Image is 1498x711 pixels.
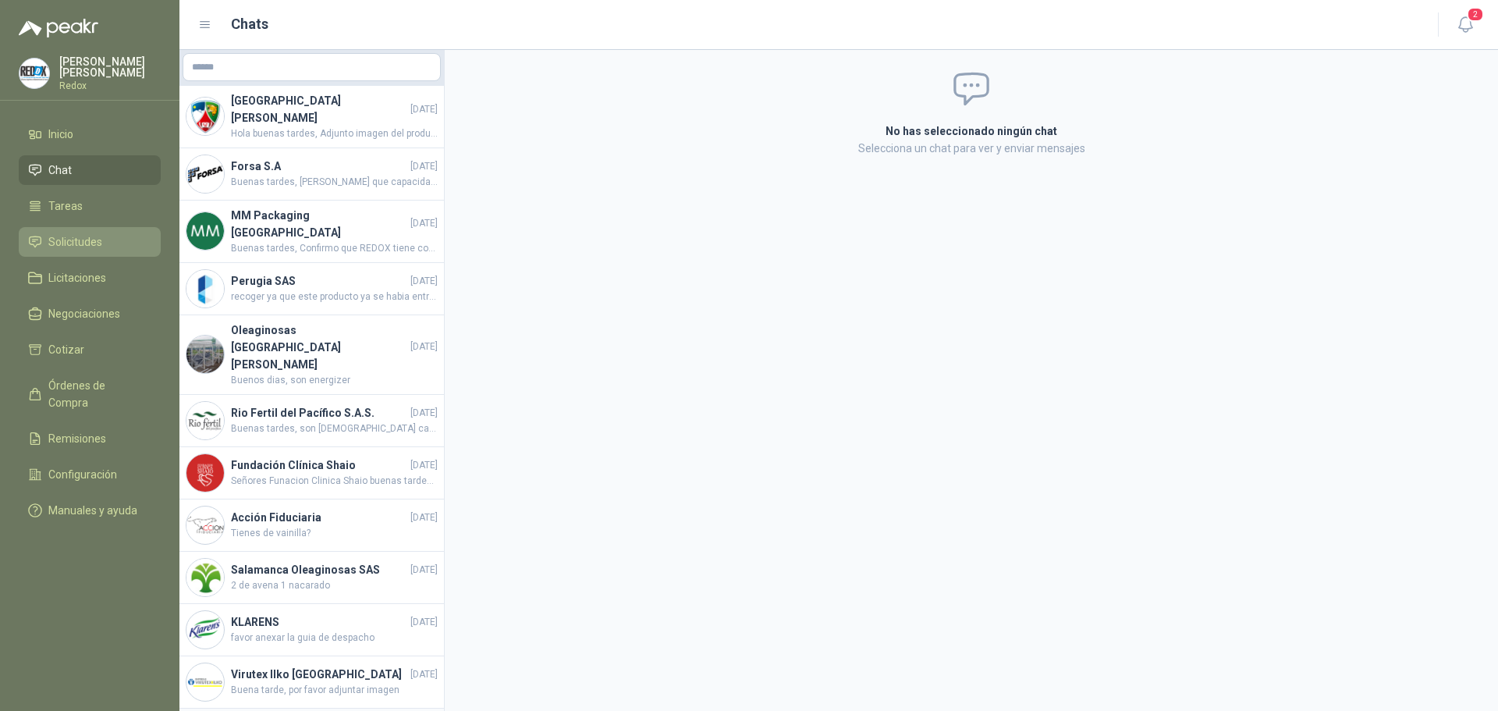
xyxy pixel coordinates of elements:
[179,604,444,656] a: Company LogoKLARENS[DATE]favor anexar la guia de despacho
[48,197,83,215] span: Tareas
[179,499,444,552] a: Company LogoAcción Fiduciaria[DATE]Tienes de vainilla?
[19,424,161,453] a: Remisiones
[186,98,224,135] img: Company Logo
[231,683,438,698] span: Buena tarde, por favor adjuntar imagen
[179,395,444,447] a: Company LogoRio Fertil del Pacífico S.A.S.[DATE]Buenas tardes, son [DEMOGRAPHIC_DATA] cajas
[231,509,407,526] h4: Acción Fiduciaria
[48,502,137,519] span: Manuales y ayuda
[186,611,224,649] img: Company Logo
[231,666,407,683] h4: Virutex Ilko [GEOGRAPHIC_DATA]
[48,341,84,358] span: Cotizar
[231,631,438,645] span: favor anexar la guia de despacho
[231,474,438,489] span: Señores Funacion Clinica Shaio buenas tardes, Quiero informarles que estoy muy atenta a esta adju...
[186,663,224,701] img: Company Logo
[231,241,438,256] span: Buenas tardes, Confirmo que REDOX tiene como monto minimo de despacho a partir de $150.000 en ade...
[48,430,106,447] span: Remisiones
[410,563,438,578] span: [DATE]
[179,263,444,315] a: Company LogoPerugia SAS[DATE]recoger ya que este producto ya se habia entregado y facturado.
[231,13,268,35] h1: Chats
[19,335,161,364] a: Cotizar
[186,559,224,596] img: Company Logo
[231,526,438,541] span: Tienes de vainilla?
[179,447,444,499] a: Company LogoFundación Clínica Shaio[DATE]Señores Funacion Clinica Shaio buenas tardes, Quiero inf...
[231,272,407,290] h4: Perugia SAS
[410,216,438,231] span: [DATE]
[231,613,407,631] h4: KLARENS
[231,175,438,190] span: Buenas tardes, [PERSON_NAME] que capacidad de hojas tiene esta cosedora muchas gracias
[19,191,161,221] a: Tareas
[179,86,444,148] a: Company Logo[GEOGRAPHIC_DATA][PERSON_NAME][DATE]Hola buenas tardes, Adjunto imagen del producto c...
[20,59,49,88] img: Company Logo
[410,340,438,354] span: [DATE]
[186,336,224,373] img: Company Logo
[231,578,438,593] span: 2 de avena 1 nacarado
[19,19,98,37] img: Logo peakr
[231,126,438,141] span: Hola buenas tardes, Adjunto imagen del producto cotizado
[1451,11,1479,39] button: 2
[186,155,224,193] img: Company Logo
[186,507,224,544] img: Company Logo
[231,457,407,474] h4: Fundación Clínica Shaio
[179,656,444,709] a: Company LogoVirutex Ilko [GEOGRAPHIC_DATA][DATE]Buena tarde, por favor adjuntar imagen
[186,454,224,492] img: Company Logo
[231,404,407,421] h4: Rio Fertil del Pacífico S.A.S.
[410,274,438,289] span: [DATE]
[48,233,102,251] span: Solicitudes
[48,162,72,179] span: Chat
[19,496,161,525] a: Manuales y ayuda
[179,201,444,263] a: Company LogoMM Packaging [GEOGRAPHIC_DATA][DATE]Buenas tardes, Confirmo que REDOX tiene como mont...
[231,207,407,241] h4: MM Packaging [GEOGRAPHIC_DATA]
[59,56,161,78] p: [PERSON_NAME] [PERSON_NAME]
[231,322,407,373] h4: Oleaginosas [GEOGRAPHIC_DATA][PERSON_NAME]
[231,92,407,126] h4: [GEOGRAPHIC_DATA][PERSON_NAME]
[186,402,224,439] img: Company Logo
[59,81,161,91] p: Redox
[231,421,438,436] span: Buenas tardes, son [DEMOGRAPHIC_DATA] cajas
[179,148,444,201] a: Company LogoForsa S.A[DATE]Buenas tardes, [PERSON_NAME] que capacidad de hojas tiene esta cosedor...
[410,510,438,525] span: [DATE]
[179,315,444,395] a: Company LogoOleaginosas [GEOGRAPHIC_DATA][PERSON_NAME][DATE]Buenos dias, son energizer
[19,227,161,257] a: Solicitudes
[410,159,438,174] span: [DATE]
[19,299,161,329] a: Negociaciones
[410,406,438,421] span: [DATE]
[410,458,438,473] span: [DATE]
[231,290,438,304] span: recoger ya que este producto ya se habia entregado y facturado.
[179,552,444,604] a: Company LogoSalamanca Oleaginosas SAS[DATE]2 de avena 1 nacarado
[410,102,438,117] span: [DATE]
[231,373,438,388] span: Buenos dias, son energizer
[19,155,161,185] a: Chat
[48,305,120,322] span: Negociaciones
[19,371,161,418] a: Órdenes de Compra
[19,460,161,489] a: Configuración
[19,263,161,293] a: Licitaciones
[48,126,73,143] span: Inicio
[410,667,438,682] span: [DATE]
[699,140,1244,157] p: Selecciona un chat para ver y enviar mensajes
[48,377,146,411] span: Órdenes de Compra
[410,615,438,630] span: [DATE]
[48,269,106,286] span: Licitaciones
[186,270,224,308] img: Company Logo
[186,212,224,250] img: Company Logo
[699,123,1244,140] h2: No has seleccionado ningún chat
[1467,7,1484,22] span: 2
[19,119,161,149] a: Inicio
[231,158,407,175] h4: Forsa S.A
[48,466,117,483] span: Configuración
[231,561,407,578] h4: Salamanca Oleaginosas SAS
